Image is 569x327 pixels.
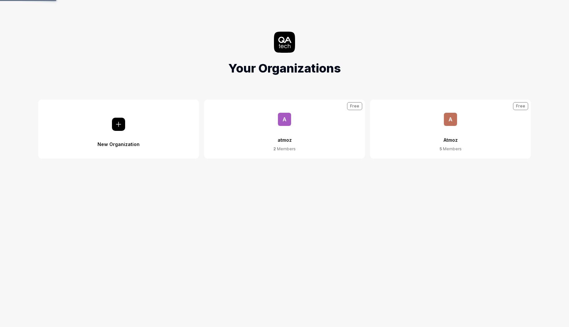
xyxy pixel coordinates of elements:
[204,100,365,159] button: aatmoz2 MembersFree
[228,59,341,77] h1: Your Organizations
[273,146,296,152] div: Members
[513,102,528,110] div: Free
[38,100,199,159] button: New Organization
[97,131,140,147] div: New Organization
[440,146,462,152] div: Members
[440,146,442,151] span: 5
[444,126,458,146] div: Atmoz
[278,113,291,126] span: a
[370,100,531,159] button: AAtmoz5 MembersFree
[347,102,362,110] div: Free
[444,113,457,126] span: A
[273,146,276,151] span: 2
[278,126,292,146] div: atmoz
